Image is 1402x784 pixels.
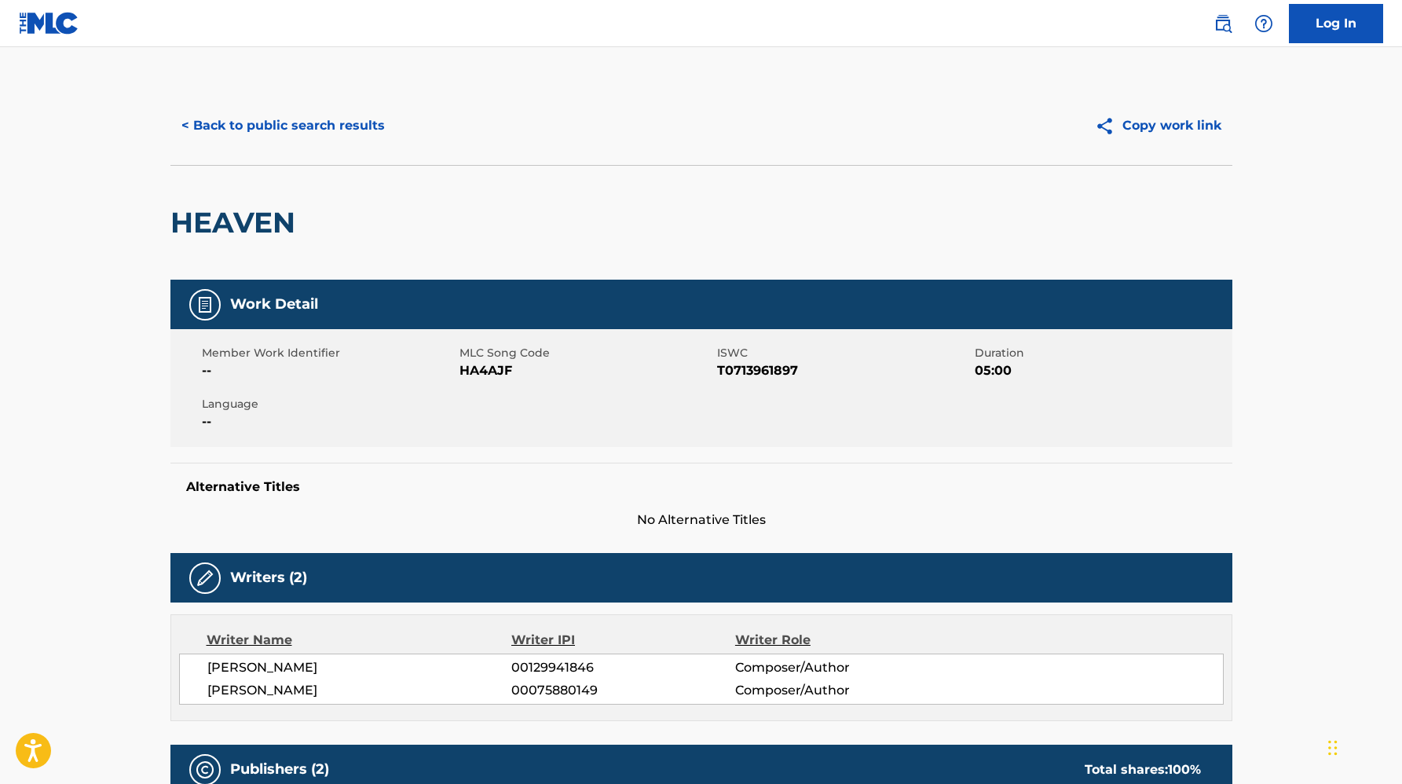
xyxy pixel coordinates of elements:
span: 05:00 [975,361,1228,380]
span: 100 % [1168,762,1201,777]
iframe: Chat Widget [1323,709,1402,784]
img: help [1254,14,1273,33]
span: [PERSON_NAME] [207,658,512,677]
span: Composer/Author [735,658,939,677]
span: 00129941846 [511,658,734,677]
div: Writer Role [735,631,939,650]
span: Member Work Identifier [202,345,456,361]
span: HA4AJF [459,361,713,380]
span: -- [202,412,456,431]
h5: Publishers (2) [230,760,329,779]
h5: Work Detail [230,295,318,313]
img: Copy work link [1095,116,1122,136]
span: Duration [975,345,1228,361]
span: Language [202,396,456,412]
a: Log In [1289,4,1383,43]
div: Drag [1328,724,1338,771]
button: Copy work link [1084,106,1232,145]
span: 00075880149 [511,681,734,700]
img: Writers [196,569,214,588]
img: Publishers [196,760,214,779]
img: search [1213,14,1232,33]
a: Public Search [1207,8,1239,39]
span: ISWC [717,345,971,361]
span: Composer/Author [735,681,939,700]
img: MLC Logo [19,12,79,35]
h2: HEAVEN [170,205,303,240]
div: Help [1248,8,1279,39]
span: MLC Song Code [459,345,713,361]
span: T0713961897 [717,361,971,380]
img: Work Detail [196,295,214,314]
button: < Back to public search results [170,106,396,145]
div: Total shares: [1085,760,1201,779]
span: [PERSON_NAME] [207,681,512,700]
h5: Alternative Titles [186,479,1217,495]
h5: Writers (2) [230,569,307,587]
span: -- [202,361,456,380]
div: Writer Name [207,631,512,650]
div: Writer IPI [511,631,735,650]
span: No Alternative Titles [170,511,1232,529]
